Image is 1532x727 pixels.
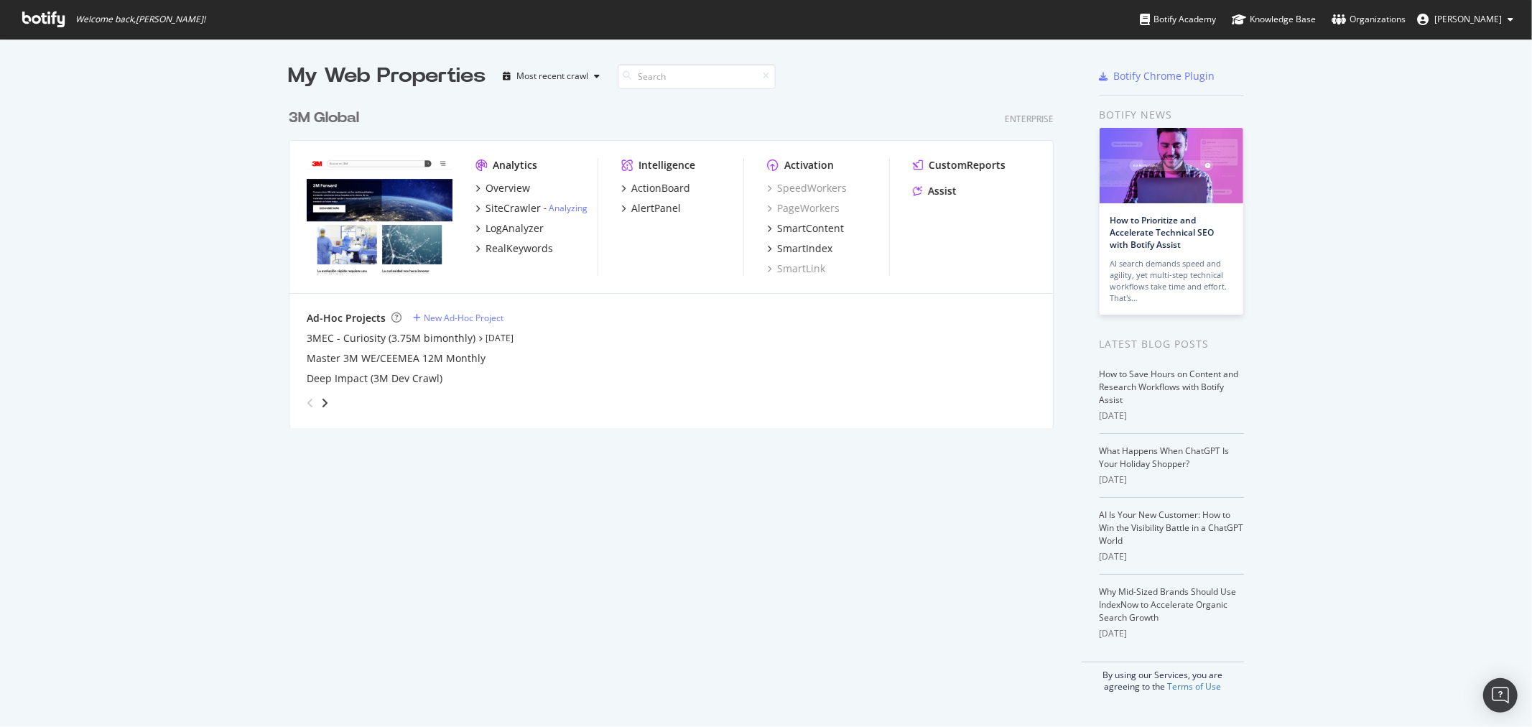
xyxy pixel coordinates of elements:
div: angle-right [320,396,330,410]
a: RealKeywords [475,241,553,256]
div: Assist [928,184,957,198]
div: [DATE] [1100,409,1244,422]
div: CustomReports [929,158,1006,172]
a: Analyzing [549,202,588,214]
a: Assist [913,184,957,198]
div: New Ad-Hoc Project [424,312,503,324]
div: Knowledge Base [1232,12,1316,27]
a: Master 3M WE/CEEMEA 12M Monthly [307,351,486,366]
a: AI Is Your New Customer: How to Win the Visibility Battle in a ChatGPT World [1100,509,1244,547]
div: angle-left [301,392,320,415]
a: SmartIndex [767,241,832,256]
div: SmartContent [777,221,844,236]
div: [DATE] [1100,550,1244,563]
img: www.command.com [307,158,452,274]
a: Botify Chrome Plugin [1100,69,1215,83]
div: Botify Chrome Plugin [1114,69,1215,83]
a: New Ad-Hoc Project [413,312,503,324]
div: LogAnalyzer [486,221,544,236]
a: SiteCrawler- Analyzing [475,201,588,216]
a: SmartContent [767,221,844,236]
div: ActionBoard [631,181,690,195]
div: Analytics [493,158,537,172]
div: SmartIndex [777,241,832,256]
a: Deep Impact (3M Dev Crawl) [307,371,442,386]
div: [DATE] [1100,473,1244,486]
div: 3M Global [289,108,359,129]
div: Most recent crawl [517,72,589,80]
a: SmartLink [767,261,825,276]
input: Search [618,64,776,89]
a: CustomReports [913,158,1006,172]
div: Activation [784,158,834,172]
a: Overview [475,181,530,195]
div: My Web Properties [289,62,486,91]
div: AI search demands speed and agility, yet multi-step technical workflows take time and effort. Tha... [1110,258,1232,304]
div: - [544,202,588,214]
span: Alexander Parrales [1434,13,1502,25]
div: [DATE] [1100,627,1244,640]
div: AlertPanel [631,201,681,216]
div: Organizations [1332,12,1406,27]
div: Overview [486,181,530,195]
div: RealKeywords [486,241,553,256]
a: 3M Global [289,108,365,129]
div: SiteCrawler [486,201,541,216]
div: Latest Blog Posts [1100,336,1244,352]
a: How to Save Hours on Content and Research Workflows with Botify Assist [1100,368,1239,406]
a: PageWorkers [767,201,840,216]
div: Botify Academy [1140,12,1216,27]
div: Open Intercom Messenger [1483,678,1518,713]
a: How to Prioritize and Accelerate Technical SEO with Botify Assist [1110,214,1215,251]
a: What Happens When ChatGPT Is Your Holiday Shopper? [1100,445,1230,470]
a: LogAnalyzer [475,221,544,236]
a: 3MEC - Curiosity (3.75M bimonthly) [307,331,475,346]
a: [DATE] [486,332,514,344]
div: Enterprise [1005,113,1054,125]
a: Terms of Use [1167,680,1221,693]
div: grid [289,91,1065,428]
div: Botify news [1100,107,1244,123]
button: Most recent crawl [498,65,606,88]
a: Why Mid-Sized Brands Should Use IndexNow to Accelerate Organic Search Growth [1100,585,1237,624]
div: Ad-Hoc Projects [307,311,386,325]
img: How to Prioritize and Accelerate Technical SEO with Botify Assist [1100,128,1243,203]
a: SpeedWorkers [767,181,847,195]
a: ActionBoard [621,181,690,195]
span: Welcome back, [PERSON_NAME] ! [75,14,205,25]
a: AlertPanel [621,201,681,216]
div: Intelligence [639,158,695,172]
button: [PERSON_NAME] [1406,8,1525,31]
div: By using our Services, you are agreeing to the [1082,662,1244,693]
